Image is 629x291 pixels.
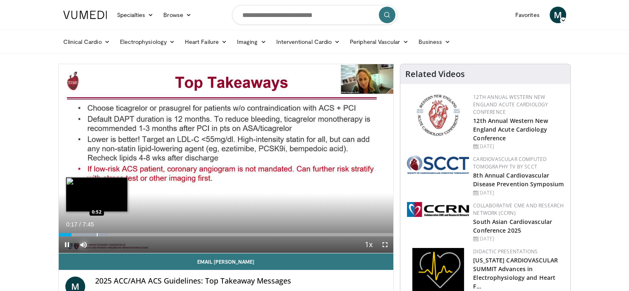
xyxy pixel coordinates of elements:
[473,256,558,290] a: [US_STATE] CARDIOVASCULAR SUMMIT Advances in Electrophysiology and Heart F…
[510,7,545,23] a: Favorites
[473,171,564,188] a: 8th Annual Cardiovascular Disease Prevention Symposium
[232,34,271,50] a: Imaging
[473,117,548,142] a: 12th Annual Western New England Acute Cardiology Conference
[66,177,128,212] img: image.jpeg
[473,248,564,255] div: Didactic Presentations
[75,236,92,253] button: Mute
[112,7,159,23] a: Specialties
[473,235,564,243] div: [DATE]
[63,11,107,19] img: VuMedi Logo
[407,202,469,217] img: a04ee3ba-8487-4636-b0fb-5e8d268f3737.png.150x105_q85_autocrop_double_scale_upscale_version-0.2.png
[95,277,387,286] h4: 2025 ACC/AHA ACS Guidelines: Top Takeaway Messages
[232,5,397,25] input: Search topics, interventions
[345,34,413,50] a: Peripheral Vascular
[405,69,465,79] h4: Related Videos
[415,94,461,137] img: 0954f259-7907-4053-a817-32a96463ecc8.png.150x105_q85_autocrop_double_scale_upscale_version-0.2.png
[58,34,115,50] a: Clinical Cardio
[473,218,552,234] a: South Asian Cardiovascular Conference 2025
[473,143,564,150] div: [DATE]
[59,236,75,253] button: Pause
[180,34,232,50] a: Heart Failure
[59,64,394,253] video-js: Video Player
[59,233,394,236] div: Progress Bar
[59,253,394,270] a: Email [PERSON_NAME]
[407,156,469,174] img: 51a70120-4f25-49cc-93a4-67582377e75f.png.150x105_q85_autocrop_double_scale_upscale_version-0.2.png
[473,202,564,216] a: Collaborative CME and Research Network (CCRN)
[473,94,548,115] a: 12th Annual Western New England Acute Cardiology Conference
[79,221,81,228] span: /
[550,7,566,23] a: M
[115,34,180,50] a: Electrophysiology
[83,221,94,228] span: 7:45
[360,236,377,253] button: Playback Rate
[413,34,455,50] a: Business
[377,236,393,253] button: Fullscreen
[473,189,564,197] div: [DATE]
[473,156,547,170] a: Cardiovascular Computed Tomography TV by SCCT
[271,34,345,50] a: Interventional Cardio
[158,7,196,23] a: Browse
[66,221,77,228] span: 0:17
